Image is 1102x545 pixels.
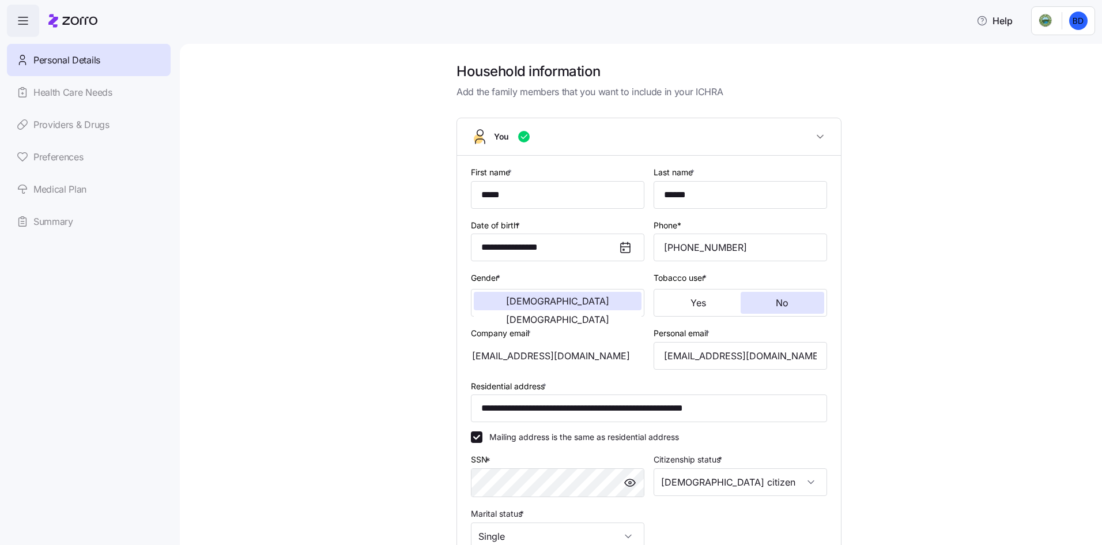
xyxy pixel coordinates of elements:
input: Phone [654,234,827,261]
span: [DEMOGRAPHIC_DATA] [506,315,609,324]
label: Phone* [654,219,681,232]
input: Email [654,342,827,370]
span: No [776,298,788,307]
label: Gender [471,272,503,284]
button: Help [967,9,1022,32]
label: Last name [654,166,697,179]
label: SSN [471,453,493,466]
a: Personal Details [7,44,171,76]
label: Date of birth [471,219,522,232]
img: 4c72ba6494e86157f5bd4df0fae3b468 [1069,12,1088,30]
span: [DEMOGRAPHIC_DATA] [506,296,609,306]
span: Personal Details [33,53,100,67]
label: Marital status [471,508,526,520]
label: Mailing address is the same as residential address [482,431,679,443]
label: Tobacco user [654,272,709,284]
label: Personal email [654,327,712,340]
label: Residential address [471,380,549,393]
label: Citizenship status [654,453,724,466]
span: Add the family members that you want to include in your ICHRA [456,85,841,99]
h1: Household information [456,62,841,80]
label: First name [471,166,514,179]
label: Company email [471,327,533,340]
button: You [457,118,841,156]
span: You [494,131,509,142]
img: Employer logo [1039,14,1052,28]
span: Yes [690,298,706,307]
span: Help [976,14,1013,28]
input: Select citizenship status [654,468,827,496]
